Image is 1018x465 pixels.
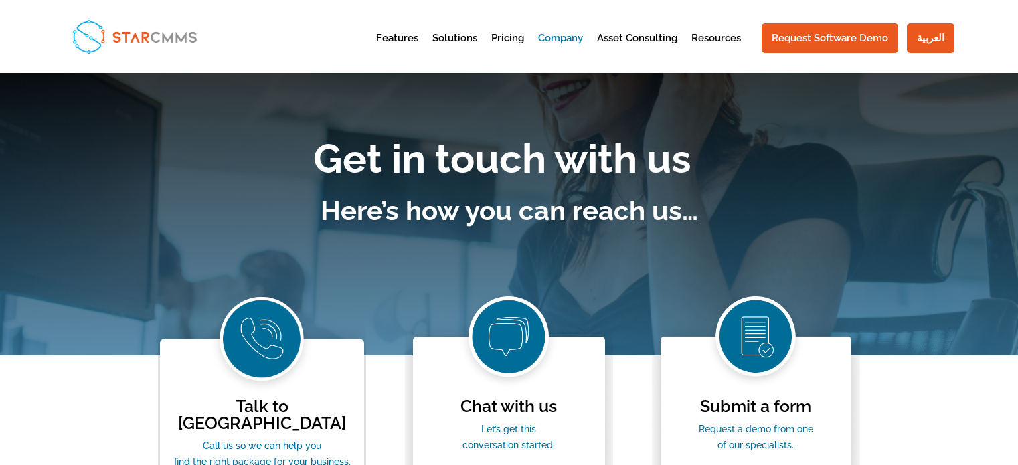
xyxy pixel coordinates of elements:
p: Let’s get this conversation started. [405,422,613,454]
p: Request a demo from one of our specialists. [652,422,860,454]
span: Chat with us [460,396,557,416]
img: StarCMMS [67,14,203,58]
h1: Get in touch with us [135,138,871,185]
a: Company [538,33,583,66]
a: Resources [691,33,741,66]
a: Request Software Demo [762,23,898,53]
span: Submit a form [700,396,811,416]
span: Talk to [GEOGRAPHIC_DATA] [178,396,346,433]
a: Pricing [491,33,524,66]
a: Features [376,33,418,66]
a: Asset Consulting [597,33,677,66]
p: Here’s how you can reach us… [148,203,871,219]
a: العربية [907,23,954,53]
a: Solutions [432,33,477,66]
